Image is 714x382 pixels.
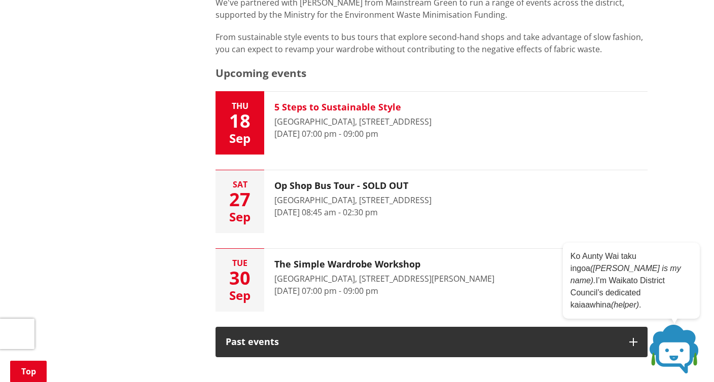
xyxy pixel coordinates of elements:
[216,66,306,80] span: Upcoming events
[216,92,648,155] button: Thu 18 Sep 5 Steps to Sustainable Style [GEOGRAPHIC_DATA], [STREET_ADDRESS] [DATE] 07:00 pm - 09:...
[216,102,264,110] div: Thu
[274,285,378,296] time: [DATE] 07:00 pm - 09:00 pm
[216,327,648,357] button: Past events
[274,128,378,139] time: [DATE] 07:00 pm - 09:00 pm
[611,300,639,309] em: (helper)
[216,249,648,312] button: Tue 30 Sep The Simple Wardrobe Workshop [GEOGRAPHIC_DATA], [STREET_ADDRESS][PERSON_NAME] [DATE] 0...
[216,289,264,301] div: Sep
[274,180,432,192] h3: Op Shop Bus Tour - SOLD OUT
[216,180,264,188] div: Sat
[274,194,432,206] div: [GEOGRAPHIC_DATA], [STREET_ADDRESS]
[216,170,648,233] button: Sat 27 Sep Op Shop Bus Tour - SOLD OUT [GEOGRAPHIC_DATA], [STREET_ADDRESS] [DATE] 08:45 am - 02:3...
[216,31,648,55] p: From sustainable style events to bus tours that explore second-hand shops and take advantage of s...
[274,259,494,270] h3: The Simple Wardrobe Workshop
[274,207,378,218] time: [DATE] 08:45 am - 02:30 pm
[226,337,619,347] div: Past events
[216,112,264,130] div: 18
[216,269,264,287] div: 30
[10,361,47,382] a: Top
[274,273,494,285] div: [GEOGRAPHIC_DATA], [STREET_ADDRESS][PERSON_NAME]
[216,259,264,267] div: Tue
[216,211,264,223] div: Sep
[570,264,681,285] em: ([PERSON_NAME] is my name).
[216,132,264,144] div: Sep
[570,250,692,311] p: Ko Aunty Wai taku ingoa I’m Waikato District Council’s dedicated kaiaawhina .
[274,102,432,113] h3: 5 Steps to Sustainable Style
[274,116,432,128] div: [GEOGRAPHIC_DATA], [STREET_ADDRESS]
[216,190,264,209] div: 27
